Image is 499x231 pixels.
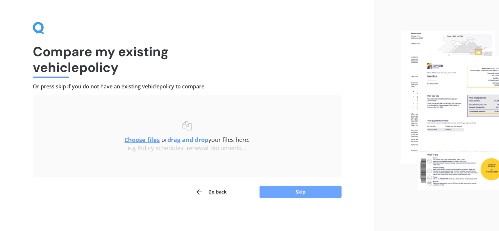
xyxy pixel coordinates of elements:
span: or your files here. [124,136,250,144]
h1: Compare my existing vehicle policy [33,44,342,75]
b: drag and drop [167,136,208,144]
h4: Or press skip if you do not have an existing vehicle policy to compare. [33,83,342,90]
u: Choose files [124,136,160,144]
img: files.webp [401,31,499,190]
div: e.g Policy schedules, renewal documents... [46,145,328,152]
button: Skip [260,186,342,198]
button: Go back [195,185,227,198]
